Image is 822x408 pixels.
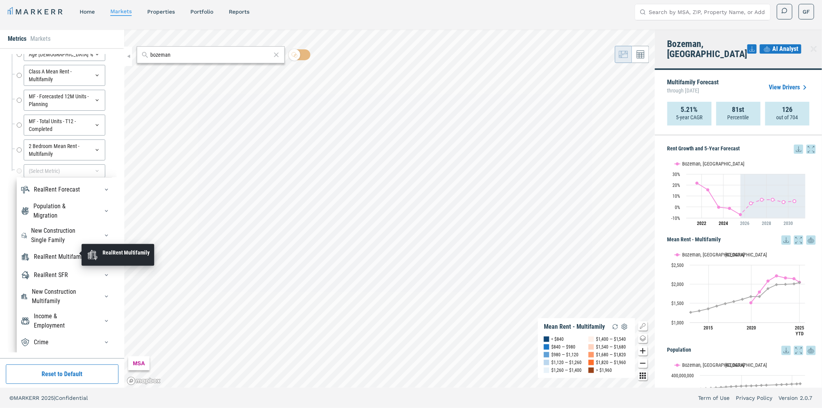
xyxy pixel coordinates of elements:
div: $1,120 — $1,260 [551,359,582,366]
div: New Construction Multifamily [32,287,89,306]
strong: 81st [732,106,745,113]
path: Tuesday, 14 Dec, 16:00, 332,891,000. USA. [750,384,753,387]
button: Population & MigrationPopulation & Migration [100,205,113,217]
button: CrimeCrime [100,336,113,349]
div: RealRent SFR [34,270,68,280]
a: markets [110,8,132,14]
div: Mean Rent - Multifamily. Highcharts interactive chart. [667,245,816,342]
path: Thursday, 14 Dec, 16:00, 1,992.68. USA. [784,283,787,286]
path: Saturday, 14 Dec, 16:00, 1,673.93. USA. [750,295,753,298]
path: Saturday, 14 Dec, 16:00, 2,005.63. USA. [793,282,796,286]
a: Mapbox logo [127,377,161,385]
strong: 5.21% [681,106,698,113]
div: RealRent SFRRealRent SFR [21,269,113,281]
div: Income & Employment [34,312,89,330]
text: [GEOGRAPHIC_DATA] [725,362,767,368]
span: MARKERR [14,395,41,401]
a: Version 2.0.7 [779,394,813,402]
text: -10% [672,216,681,221]
div: (Select Metric) [24,164,105,178]
div: $840 — $980 [551,343,575,351]
div: New Construction Single Family [31,226,90,245]
path: Friday, 14 Dec, 16:00, 329,659,000. USA. [735,385,738,388]
button: Income & EmploymentIncome & Employment [100,315,113,327]
g: Bozeman, MT, line 2 of 2 with 5 data points. [750,198,796,205]
span: AI Analyst [773,44,799,54]
path: Friday, 14 Dec, 16:00, 343,754,000. USA. [791,383,794,386]
text: 0% [675,205,681,210]
img: Settings [620,322,629,331]
div: Crime [34,338,49,347]
div: RealRent ForecastRealRent Forecast [21,183,113,196]
div: MF - Total Units - T12 - Completed [24,115,105,136]
path: Monday, 14 Dec, 16:00, 1,674.33. USA. [758,295,761,298]
a: Term of Use [698,394,730,402]
p: out of 704 [777,113,798,121]
span: Confidential [55,395,88,401]
tspan: 2022 [697,221,707,226]
div: Population & Migration [33,202,89,220]
button: Zoom out map button [638,359,648,368]
div: RealRent Multifamily [103,249,150,256]
path: Thursday, 29 Jul, 17:00, 21.72. Bozeman, MT. [696,181,699,185]
div: < $840 [551,335,564,343]
path: Saturday, 29 Jul, 17:00, 6.56. Bozeman, MT. [771,198,775,201]
text: Bozeman, [GEOGRAPHIC_DATA] [683,362,745,368]
li: Markets [30,34,51,44]
path: Tuesday, 14 Dec, 16:00, 1,882.29. USA. [767,287,770,290]
div: MF - Forecasted 12M Units - Planning [24,90,105,111]
div: $1,400 — $1,540 [596,335,626,343]
tspan: 2026 [740,221,750,226]
li: Metrics [8,34,26,44]
path: Thursday, 29 Jul, 17:00, 6.61. Bozeman, MT. [761,198,764,201]
path: Thursday, 14 Dec, 16:00, 342,385,000. USA. [785,383,789,386]
path: Wednesday, 14 Dec, 16:00, 1,488.45. USA. [724,302,727,305]
button: RealRent SFRRealRent SFR [100,269,113,281]
path: Thursday, 14 Dec, 16:00, 1,543.56. USA. [733,300,736,303]
path: Friday, 14 Dec, 16:00, 315,877,000. USA. [705,387,708,390]
span: © [9,395,14,401]
button: Reset to Default [6,364,118,384]
h5: Rent Growth and 5-Year Forecast [667,145,816,154]
p: Percentile [728,113,749,121]
div: Income & EmploymentIncome & Employment [21,312,113,330]
tspan: 2030 [784,221,793,226]
img: New Construction Multifamily [21,292,28,301]
a: Portfolio [190,9,213,15]
button: AI Analyst [760,44,801,54]
path: Saturday, 29 Jul, 17:00, -0.2. Bozeman, MT. [718,206,721,209]
input: Search by MSA or ZIP Code [150,51,271,59]
span: GF [803,8,810,16]
button: Zoom in map button [638,346,648,356]
canvas: Map [124,30,655,388]
button: Other options map button [638,371,648,380]
text: 20% [673,183,681,188]
path: Saturday, 14 Dec, 16:00, 2,140.95. Bozeman, MT. [793,277,796,280]
path: Tuesday, 14 Dec, 16:00, 2,079.77. Bozeman, MT. [767,279,770,282]
path: Saturday, 14 Dec, 16:00, 331,345,000. USA. [740,385,743,388]
div: MSA [128,356,150,370]
strong: 126 [782,106,793,113]
path: Wednesday, 14 Dec, 16:00, 1,986.51. USA. [775,283,778,286]
img: RealRent Multifamily [86,249,99,261]
text: $2,500 [672,263,684,268]
text: 400,000,000 [672,373,694,378]
div: $1,820 — $1,960 [596,359,626,366]
a: View Drivers [769,83,810,92]
div: CrimeCrime [21,336,113,349]
text: Bozeman, [GEOGRAPHIC_DATA] [683,161,745,167]
path: Friday, 14 Dec, 16:00, 1,262.18. USA. [690,311,693,314]
button: RealRent ForecastRealRent Forecast [100,183,113,196]
path: Monday, 14 Dec, 16:00, 339,513,000. USA. [775,383,778,386]
div: Age [DEMOGRAPHIC_DATA] % [24,48,105,61]
text: $1,000 [672,320,684,326]
path: Wednesday, 14 Dec, 16:00, 334,326,000. USA. [755,384,758,387]
path: Thursday, 14 Dec, 16:00, 336,070,000. USA. [760,384,763,387]
button: New Construction MultifamilyNew Construction Multifamily [100,290,113,303]
div: New Construction Single FamilyNew Construction Single Family [21,226,113,245]
text: Bozeman, [GEOGRAPHIC_DATA] [683,252,745,258]
path: Monday, 14 Dec, 16:00, 323,318,000. USA. [720,386,723,389]
span: 2025 | [41,395,55,401]
text: 2020 [747,325,756,331]
div: Rent Growth and 5-Year Forecast. Highcharts interactive chart. [667,154,816,232]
